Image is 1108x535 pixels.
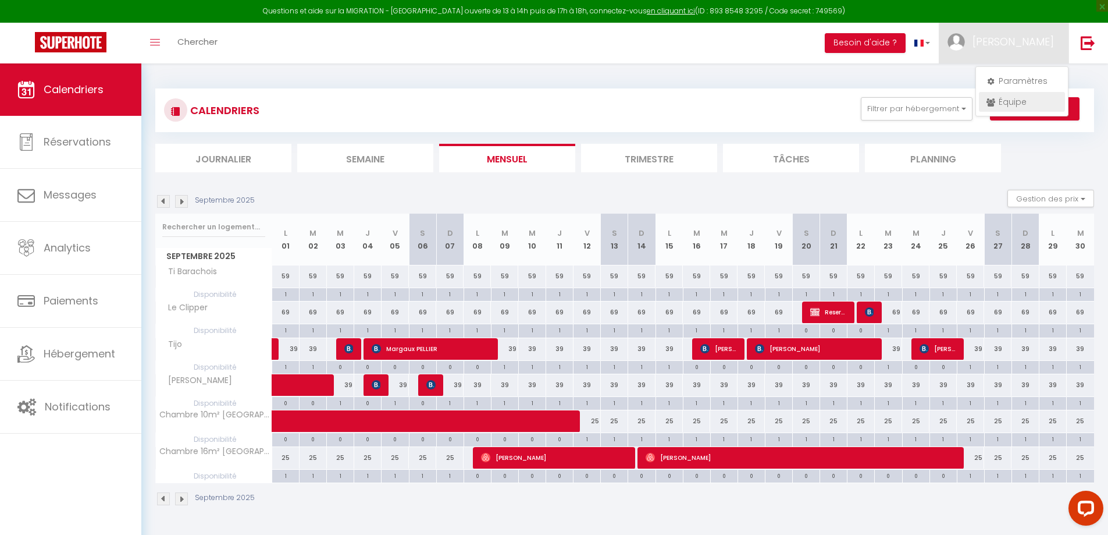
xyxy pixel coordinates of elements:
th: 02 [300,214,327,265]
span: Margaux PELLIER [372,338,490,360]
div: 59 [354,265,382,287]
div: 1 [491,288,518,299]
div: 69 [929,302,957,323]
th: 18 [738,214,765,265]
span: [PERSON_NAME] [158,374,235,387]
div: 1 [711,324,738,335]
abbr: J [557,228,562,239]
div: 39 [1067,338,1094,360]
div: 69 [957,302,984,323]
div: 39 [436,374,464,396]
span: Notifications [45,399,111,414]
div: 1 [1067,361,1094,372]
div: 39 [491,374,518,396]
div: 59 [929,265,957,287]
div: 69 [738,302,765,323]
abbr: M [693,228,700,239]
div: 1 [903,288,929,299]
th: 07 [436,214,464,265]
th: 12 [573,214,601,265]
div: 69 [382,302,409,323]
div: 59 [1039,265,1067,287]
th: 23 [875,214,902,265]
abbr: M [885,228,892,239]
div: 1 [1012,361,1039,372]
abbr: M [721,228,728,239]
th: 22 [847,214,875,265]
div: 1 [875,288,902,299]
div: 69 [902,302,929,323]
div: 69 [601,302,628,323]
span: Somboon Litticharoenporn [372,374,381,396]
abbr: D [831,228,836,239]
div: 1 [1039,324,1066,335]
span: Disponibilité [156,288,272,301]
div: 69 [464,302,491,323]
div: 1 [601,288,628,299]
div: 1 [601,324,628,335]
div: 1 [382,324,408,335]
abbr: J [941,228,946,239]
div: 69 [765,302,792,323]
abbr: D [1023,228,1028,239]
div: 1 [573,361,600,372]
div: 69 [518,302,546,323]
div: 1 [1012,324,1039,335]
th: 13 [601,214,628,265]
div: 1 [464,324,491,335]
img: Super Booking [35,32,106,52]
div: 69 [272,302,300,323]
div: 69 [491,302,518,323]
div: 1 [1067,288,1094,299]
div: 39 [628,374,655,396]
div: 39 [382,374,409,396]
th: 05 [382,214,409,265]
div: 1 [300,288,326,299]
div: 69 [546,302,573,323]
h3: CALENDRIERS [187,97,259,123]
a: Équipe [979,92,1065,112]
div: 1 [847,288,874,299]
div: 39 [573,338,601,360]
div: 1 [711,288,738,299]
div: 69 [327,302,354,323]
div: 1 [272,324,299,335]
th: 19 [765,214,792,265]
li: Semaine [297,144,433,172]
div: 59 [601,265,628,287]
div: 39 [875,374,902,396]
span: Disponibilité [156,324,272,337]
abbr: V [776,228,782,239]
div: 1 [573,324,600,335]
span: [PERSON_NAME] [646,447,956,469]
span: [PERSON_NAME] [865,301,874,323]
abbr: J [749,228,754,239]
th: 27 [984,214,1011,265]
abbr: S [420,228,425,239]
span: [PERSON_NAME] [755,338,874,360]
div: 69 [1067,302,1094,323]
div: 59 [546,265,573,287]
div: 59 [957,265,984,287]
div: 1 [1012,288,1039,299]
span: Réservations [44,134,111,149]
div: 1 [519,288,546,299]
th: 25 [929,214,957,265]
div: 39 [573,374,601,396]
span: Disponibilité [156,361,272,374]
div: 0 [711,361,738,372]
div: 59 [628,265,655,287]
abbr: L [668,228,671,239]
div: 39 [628,338,655,360]
div: 59 [847,265,875,287]
div: 1 [628,324,655,335]
div: 1 [300,324,326,335]
div: 1 [519,361,546,372]
div: 59 [1067,265,1094,287]
div: 1 [765,288,792,299]
th: 14 [628,214,655,265]
div: 1 [656,361,683,372]
a: Chercher [169,23,226,63]
div: 1 [875,361,902,372]
th: 21 [820,214,847,265]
